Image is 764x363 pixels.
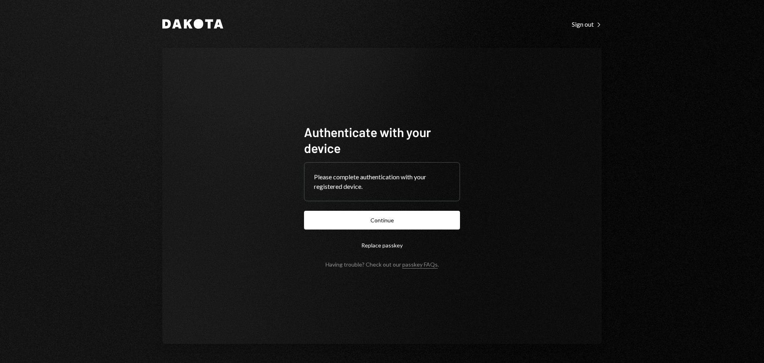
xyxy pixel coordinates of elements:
[304,124,460,156] h1: Authenticate with your device
[314,172,450,191] div: Please complete authentication with your registered device.
[402,261,438,269] a: passkey FAQs
[572,20,602,28] a: Sign out
[304,211,460,230] button: Continue
[325,261,439,268] div: Having trouble? Check out our .
[304,236,460,255] button: Replace passkey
